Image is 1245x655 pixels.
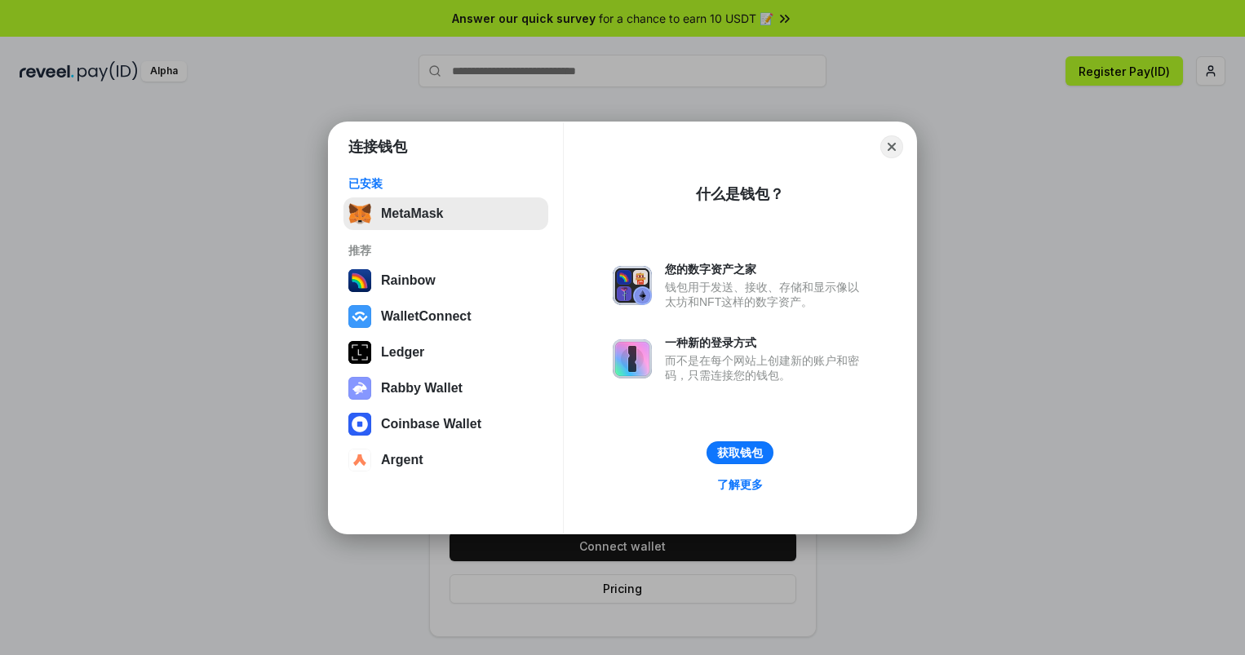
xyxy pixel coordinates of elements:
a: 了解更多 [707,474,773,495]
button: Coinbase Wallet [343,408,548,440]
div: WalletConnect [381,309,472,324]
img: svg+xml,%3Csvg%20fill%3D%22none%22%20height%3D%2233%22%20viewBox%3D%220%200%2035%2033%22%20width%... [348,202,371,225]
img: svg+xml,%3Csvg%20xmlns%3D%22http%3A%2F%2Fwww.w3.org%2F2000%2Fsvg%22%20width%3D%2228%22%20height%3... [348,341,371,364]
div: MetaMask [381,206,443,221]
div: 什么是钱包？ [696,184,784,204]
div: Rabby Wallet [381,381,463,396]
img: svg+xml,%3Csvg%20xmlns%3D%22http%3A%2F%2Fwww.w3.org%2F2000%2Fsvg%22%20fill%3D%22none%22%20viewBox... [613,339,652,378]
div: Rainbow [381,273,436,288]
img: svg+xml,%3Csvg%20width%3D%2228%22%20height%3D%2228%22%20viewBox%3D%220%200%2028%2028%22%20fill%3D... [348,449,371,471]
div: 了解更多 [717,477,763,492]
img: svg+xml,%3Csvg%20xmlns%3D%22http%3A%2F%2Fwww.w3.org%2F2000%2Fsvg%22%20fill%3D%22none%22%20viewBox... [348,377,371,400]
button: Rainbow [343,264,548,297]
div: 推荐 [348,243,543,258]
button: 获取钱包 [707,441,773,464]
div: 一种新的登录方式 [665,335,867,350]
button: Close [880,135,903,158]
div: Coinbase Wallet [381,417,481,432]
button: Rabby Wallet [343,372,548,405]
button: Argent [343,444,548,476]
div: 获取钱包 [717,445,763,460]
div: 您的数字资产之家 [665,262,867,277]
img: svg+xml,%3Csvg%20width%3D%22120%22%20height%3D%22120%22%20viewBox%3D%220%200%20120%20120%22%20fil... [348,269,371,292]
button: WalletConnect [343,300,548,333]
div: 钱包用于发送、接收、存储和显示像以太坊和NFT这样的数字资产。 [665,280,867,309]
img: svg+xml,%3Csvg%20xmlns%3D%22http%3A%2F%2Fwww.w3.org%2F2000%2Fsvg%22%20fill%3D%22none%22%20viewBox... [613,266,652,305]
div: 已安装 [348,176,543,191]
div: 而不是在每个网站上创建新的账户和密码，只需连接您的钱包。 [665,353,867,383]
button: Ledger [343,336,548,369]
button: MetaMask [343,197,548,230]
div: Ledger [381,345,424,360]
h1: 连接钱包 [348,137,407,157]
img: svg+xml,%3Csvg%20width%3D%2228%22%20height%3D%2228%22%20viewBox%3D%220%200%2028%2028%22%20fill%3D... [348,413,371,436]
img: svg+xml,%3Csvg%20width%3D%2228%22%20height%3D%2228%22%20viewBox%3D%220%200%2028%2028%22%20fill%3D... [348,305,371,328]
div: Argent [381,453,423,467]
